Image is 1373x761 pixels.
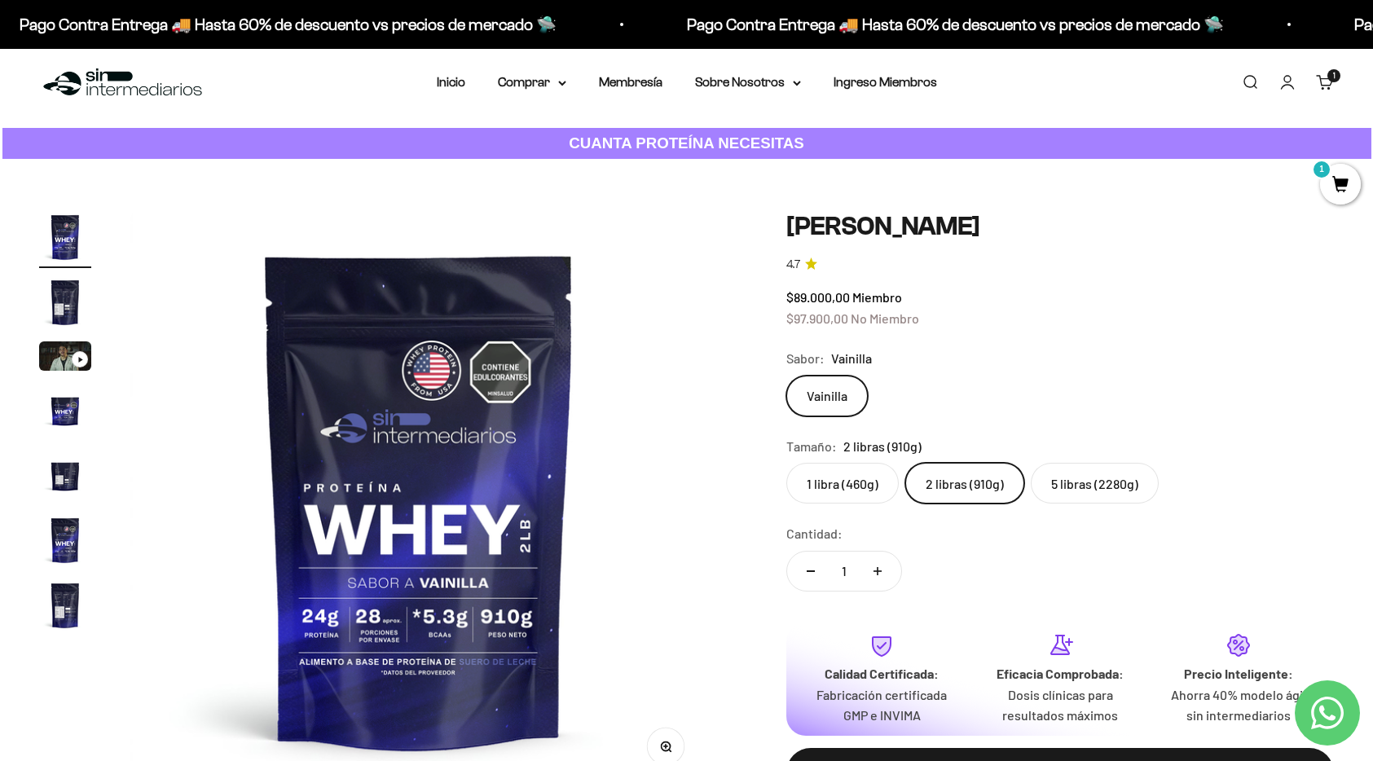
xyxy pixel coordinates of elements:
img: Proteína Whey - Vainilla [39,514,91,566]
p: Pago Contra Entrega 🚚 Hasta 60% de descuento vs precios de mercado 🛸 [17,11,554,37]
button: Ir al artículo 3 [39,341,91,376]
legend: Tamaño: [786,436,837,457]
button: Ir al artículo 1 [39,211,91,268]
summary: Sobre Nosotros [695,72,801,93]
a: 1 [1320,177,1361,195]
span: $89.000,00 [786,289,850,305]
p: Pago Contra Entrega 🚚 Hasta 60% de descuento vs precios de mercado 🛸 [684,11,1221,37]
button: Ir al artículo 4 [39,384,91,441]
button: Ir al artículo 7 [39,579,91,636]
a: 4.74.7 de 5.0 estrellas [786,256,1334,274]
strong: CUANTA PROTEÍNA NECESITAS [569,134,804,152]
a: Ingreso Miembros [834,75,937,89]
strong: Eficacia Comprobada: [997,666,1124,681]
p: Dosis clínicas para resultados máximos [984,684,1137,726]
span: $97.900,00 [786,310,848,326]
button: Ir al artículo 2 [39,276,91,333]
strong: Precio Inteligente: [1184,666,1293,681]
a: Membresía [599,75,662,89]
img: Proteína Whey - Vainilla [39,384,91,436]
h1: [PERSON_NAME] [786,211,1334,242]
span: No Miembro [851,310,919,326]
a: CUANTA PROTEÍNA NECESITAS [2,128,1371,160]
img: Proteína Whey - Vainilla [39,579,91,631]
span: 2 libras (910g) [843,436,922,457]
label: Cantidad: [786,523,843,544]
button: Aumentar cantidad [854,552,901,591]
p: Ahorra 40% modelo ágil sin intermediarios [1162,684,1314,726]
button: Ir al artículo 6 [39,514,91,571]
legend: Sabor: [786,348,825,369]
span: 1 [1333,72,1336,80]
p: Fabricación certificada GMP e INVIMA [806,684,958,726]
a: Inicio [437,75,465,89]
img: Proteína Whey - Vainilla [39,276,91,328]
mark: 1 [1312,160,1331,179]
img: Proteína Whey - Vainilla [39,211,91,263]
img: Proteína Whey - Vainilla [39,449,91,501]
summary: Comprar [498,72,566,93]
button: Ir al artículo 5 [39,449,91,506]
strong: Calidad Certificada: [825,666,939,681]
span: Miembro [852,289,902,305]
button: Reducir cantidad [787,552,834,591]
span: 4.7 [786,256,800,274]
span: Vainilla [831,348,872,369]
